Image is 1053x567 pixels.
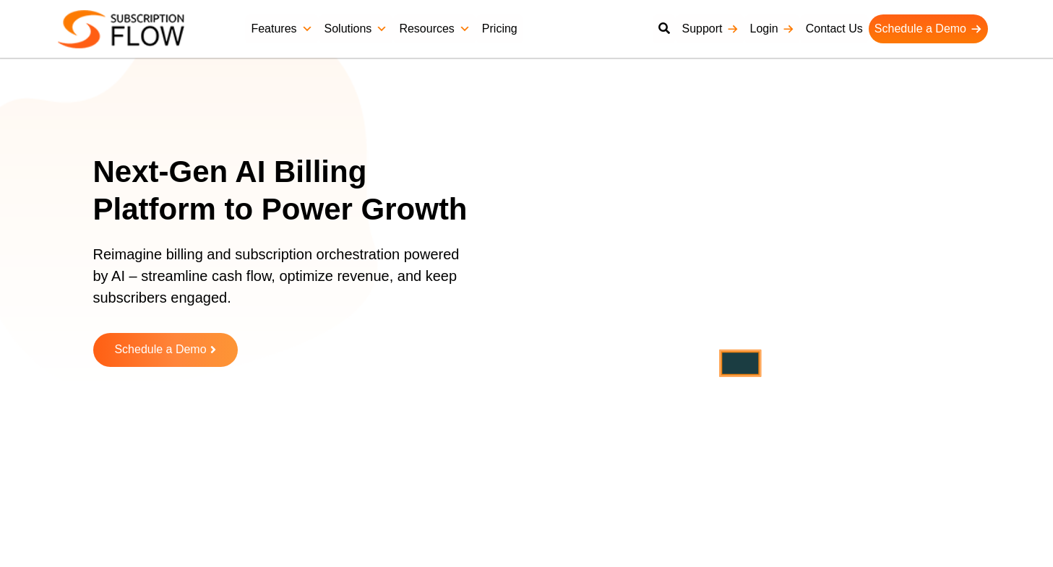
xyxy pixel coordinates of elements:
[800,14,869,43] a: Contact Us
[476,14,523,43] a: Pricing
[58,10,184,48] img: Subscriptionflow
[393,14,476,43] a: Resources
[869,14,988,43] a: Schedule a Demo
[93,153,487,229] h1: Next-Gen AI Billing Platform to Power Growth
[114,344,206,356] span: Schedule a Demo
[319,14,394,43] a: Solutions
[93,243,469,323] p: Reimagine billing and subscription orchestration powered by AI – streamline cash flow, optimize r...
[676,14,744,43] a: Support
[744,14,800,43] a: Login
[93,333,238,367] a: Schedule a Demo
[245,14,318,43] a: Features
